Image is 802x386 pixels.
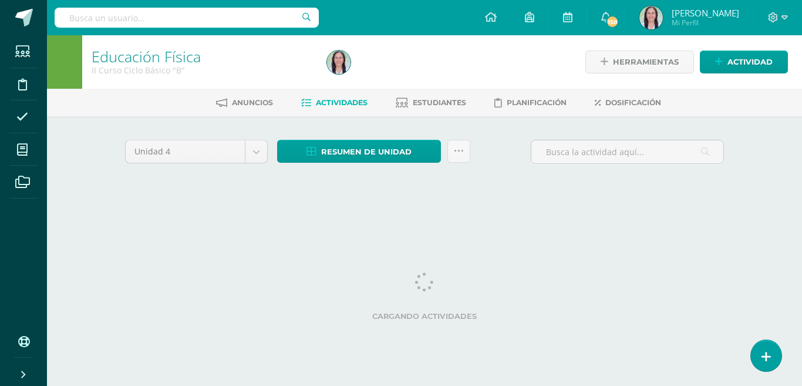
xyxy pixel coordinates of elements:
[613,51,679,73] span: Herramientas
[595,93,661,112] a: Dosificación
[92,46,201,66] a: Educación Física
[125,312,724,321] label: Cargando actividades
[672,7,739,19] span: [PERSON_NAME]
[413,98,466,107] span: Estudiantes
[134,140,236,163] span: Unidad 4
[494,93,567,112] a: Planificación
[700,51,788,73] a: Actividad
[585,51,694,73] a: Herramientas
[672,18,739,28] span: Mi Perfil
[396,93,466,112] a: Estudiantes
[639,6,663,29] img: 9369708c4837e0f9cfcc62545362beb5.png
[216,93,273,112] a: Anuncios
[327,51,351,74] img: 9369708c4837e0f9cfcc62545362beb5.png
[727,51,773,73] span: Actividad
[605,98,661,107] span: Dosificación
[92,48,313,65] h1: Educación Física
[316,98,368,107] span: Actividades
[232,98,273,107] span: Anuncios
[55,8,319,28] input: Busca un usuario...
[606,15,619,28] span: 158
[92,65,313,76] div: II Curso Ciclo Básico 'B'
[301,93,368,112] a: Actividades
[531,140,723,163] input: Busca la actividad aquí...
[277,140,441,163] a: Resumen de unidad
[507,98,567,107] span: Planificación
[321,141,412,163] span: Resumen de unidad
[126,140,267,163] a: Unidad 4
